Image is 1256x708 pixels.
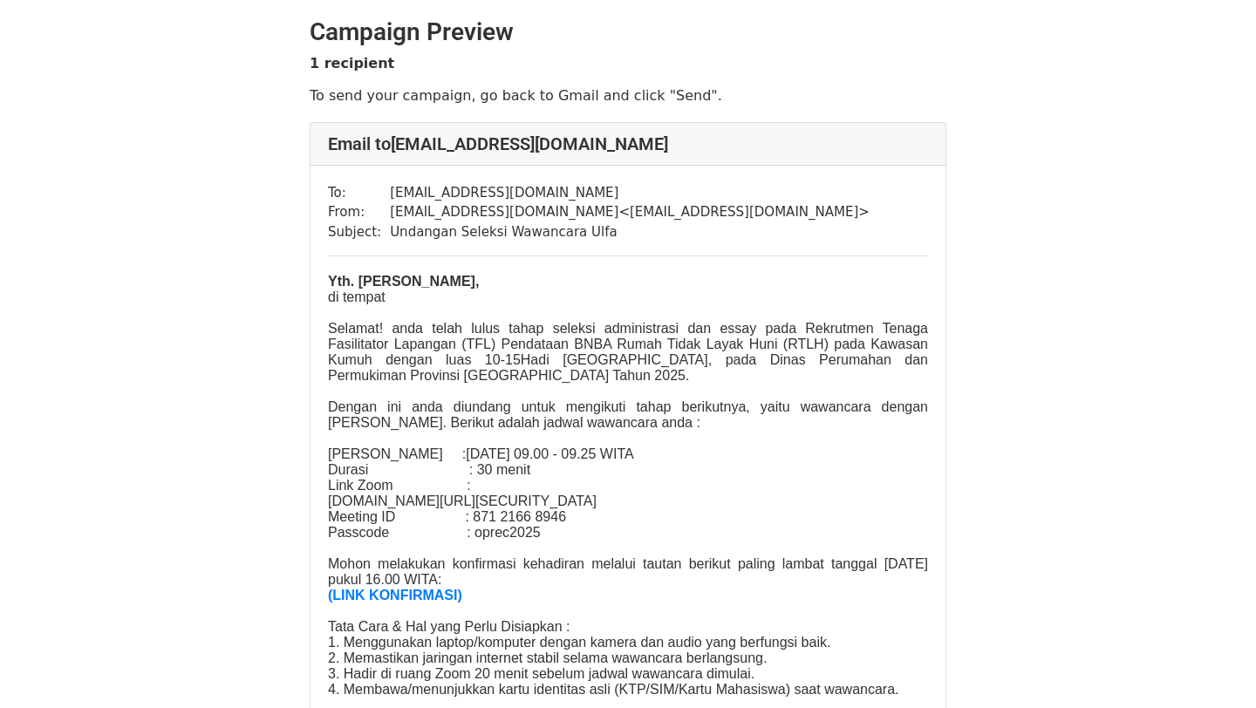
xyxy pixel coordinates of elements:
[390,222,870,242] td: Undangan Seleksi Wawancara Ulfa
[328,274,479,289] b: Yth. [PERSON_NAME],
[310,17,946,47] h2: Campaign Preview
[328,183,390,203] td: To:
[328,478,928,509] p: Link Zoom : [DOMAIN_NAME][URL][SECURITY_DATA]
[328,588,462,602] a: (LINK KONFIRMASI)
[328,556,928,588] p: Mohon melakukan konfirmasi kehadiran melalui tautan berikut paling lambat tanggal [DATE] pukul 16...
[328,462,928,478] p: Durasi : 30 menit
[328,682,928,698] p: 4. Membawa/menunjukkan kartu identitas asli (KTP/SIM/Kartu Mahasiswa) saat wawancara.
[328,202,390,222] td: From:
[328,321,928,384] p: Selamat! anda telah lulus tahap seleksi administrasi dan essay pada Rekrutmen Tenaga Fasilitator ...
[328,399,928,431] p: Dengan ini anda diundang untuk mengikuti tahap berikutnya, yaitu wawancara dengan [PERSON_NAME]. ...
[310,86,946,105] p: To send your campaign, go back to Gmail and click "Send".
[328,635,928,650] p: 1. Menggunakan laptop/komputer dengan kamera dan audio yang berfungsi baik.
[390,202,870,222] td: [EMAIL_ADDRESS][DOMAIN_NAME] < [EMAIL_ADDRESS][DOMAIN_NAME] >
[390,183,870,203] td: [EMAIL_ADDRESS][DOMAIN_NAME]
[328,509,928,525] p: Meeting ID : 871 2166 8946
[328,650,928,666] p: 2. Memastikan jaringan internet stabil selama wawancara berlangsung.
[328,619,928,635] p: Tata Cara & Hal yang Perlu Disiapkan :
[328,222,390,242] td: Subject:
[505,352,538,367] span: 15Ha
[466,446,633,461] span: [DATE] 09.00 - 09.25 WITA
[328,446,928,462] p: [PERSON_NAME] :
[328,289,928,305] p: di tempat
[328,133,928,154] h4: Email to [EMAIL_ADDRESS][DOMAIN_NAME]
[328,525,928,541] p: Passcode : oprec2025
[328,666,928,682] p: 3. Hadir di ruang Zoom 20 menit sebelum jadwal wawancara dimulai.
[310,55,394,71] strong: 1 recipient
